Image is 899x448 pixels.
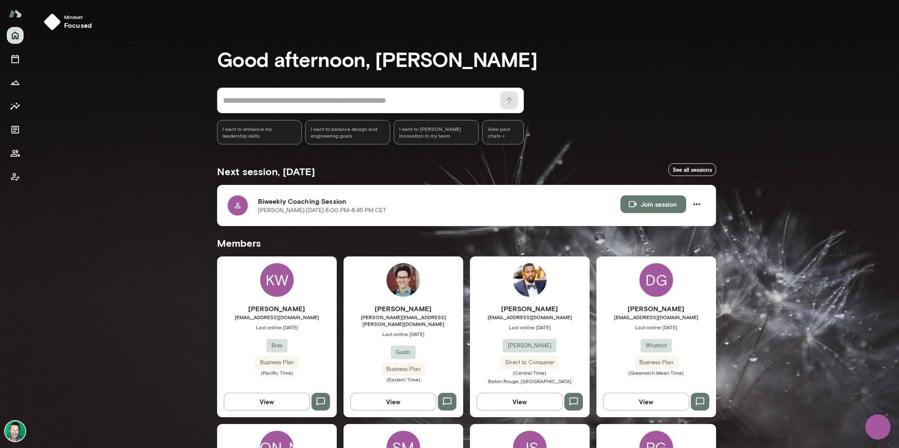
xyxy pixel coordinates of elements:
[7,121,24,138] button: Documents
[255,358,299,367] span: Business Plan
[641,341,672,350] span: Whatnot
[217,47,716,71] h3: Good afternoon, [PERSON_NAME]
[399,125,473,139] span: I want to [PERSON_NAME] innovation in my team
[40,10,99,34] button: Mindsetfocused
[44,13,61,30] img: mindset
[217,165,315,178] h5: Next session, [DATE]
[7,145,24,162] button: Members
[596,314,716,320] span: [EMAIL_ADDRESS][DOMAIN_NAME]
[668,163,716,176] a: See all sessions
[217,324,337,331] span: Last online [DATE]
[470,304,590,314] h6: [PERSON_NAME]
[223,125,297,139] span: I want to enhance my leadership skills
[64,13,92,20] span: Mindset
[470,314,590,320] span: [EMAIL_ADDRESS][DOMAIN_NAME]
[7,27,24,44] button: Home
[64,20,92,30] h6: focused
[603,393,689,411] button: View
[305,120,390,144] div: I want to balance design and engineering goals
[258,196,620,206] h6: Biweekly Coaching Session
[596,324,716,331] span: Last online [DATE]
[224,393,310,411] button: View
[8,5,22,21] img: Mento
[5,421,25,441] img: Brian Lawrence
[488,378,572,384] span: Baton Rouge, [GEOGRAPHIC_DATA]
[513,263,547,297] img: Anthony Buchanan
[350,393,436,411] button: View
[311,125,385,139] span: I want to balance design and engineering goals
[217,236,716,250] h5: Members
[470,369,590,376] span: (Central Time)
[217,304,337,314] h6: [PERSON_NAME]
[477,393,563,411] button: View
[482,120,523,144] span: View past chats ->
[7,74,24,91] button: Growth Plan
[470,324,590,331] span: Last online [DATE]
[7,98,24,115] button: Insights
[343,304,463,314] h6: [PERSON_NAME]
[503,341,556,350] span: [PERSON_NAME]
[7,51,24,67] button: Sessions
[391,348,416,357] span: Gusto
[217,314,337,320] span: [EMAIL_ADDRESS][DOMAIN_NAME]
[343,376,463,383] span: (Eastern Time)
[386,263,420,297] img: Daniel Flynn
[639,263,673,297] div: DG
[634,358,678,367] span: Business Plan
[596,304,716,314] h6: [PERSON_NAME]
[394,120,479,144] div: I want to [PERSON_NAME] innovation in my team
[260,263,294,297] div: KW
[381,365,425,373] span: Business Plan
[7,168,24,185] button: Client app
[500,358,559,367] span: Direct to Consumer
[266,341,287,350] span: Brex
[343,314,463,327] span: [PERSON_NAME][EMAIL_ADDRESS][PERSON_NAME][DOMAIN_NAME]
[596,369,716,376] span: (Greenwich Mean Time)
[217,120,302,144] div: I want to enhance my leadership skills
[343,331,463,337] span: Last online [DATE]
[620,195,686,213] button: Join session
[217,369,337,376] span: (Pacific Time)
[258,206,386,215] p: [PERSON_NAME] · [DATE] · 8:00 PM-8:45 PM CET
